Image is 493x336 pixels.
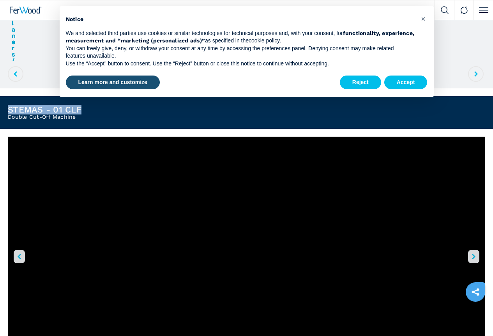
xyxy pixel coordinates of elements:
[66,76,160,90] button: Learn more and customize
[466,282,485,302] a: sharethis
[460,6,468,14] img: Contact us
[66,30,415,45] p: We and selected third parties use cookies or similar technologies for technical purposes and, wit...
[8,106,81,114] h1: STEMAS - 01 CLF
[66,45,415,60] p: You can freely give, deny, or withdraw your consent at any time by accessing the preferences pane...
[468,250,479,263] button: right-button
[14,250,25,263] button: left-button
[460,301,487,330] iframe: Chat
[421,14,426,23] span: ×
[10,7,42,14] img: Ferwood
[66,30,415,44] strong: functionality, experience, measurement and “marketing (personalized ads)”
[474,0,493,20] button: Click to toggle menu
[249,37,279,44] a: cookie policy
[66,60,415,68] p: Use the “Accept” button to consent. Use the “Reject” button or close this notice to continue with...
[8,114,81,120] h2: Double Cut-Off Machine
[417,12,430,25] button: Close this notice
[66,16,415,23] h2: Notice
[384,76,428,90] button: Accept
[441,6,449,14] img: Search
[340,76,381,90] button: Reject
